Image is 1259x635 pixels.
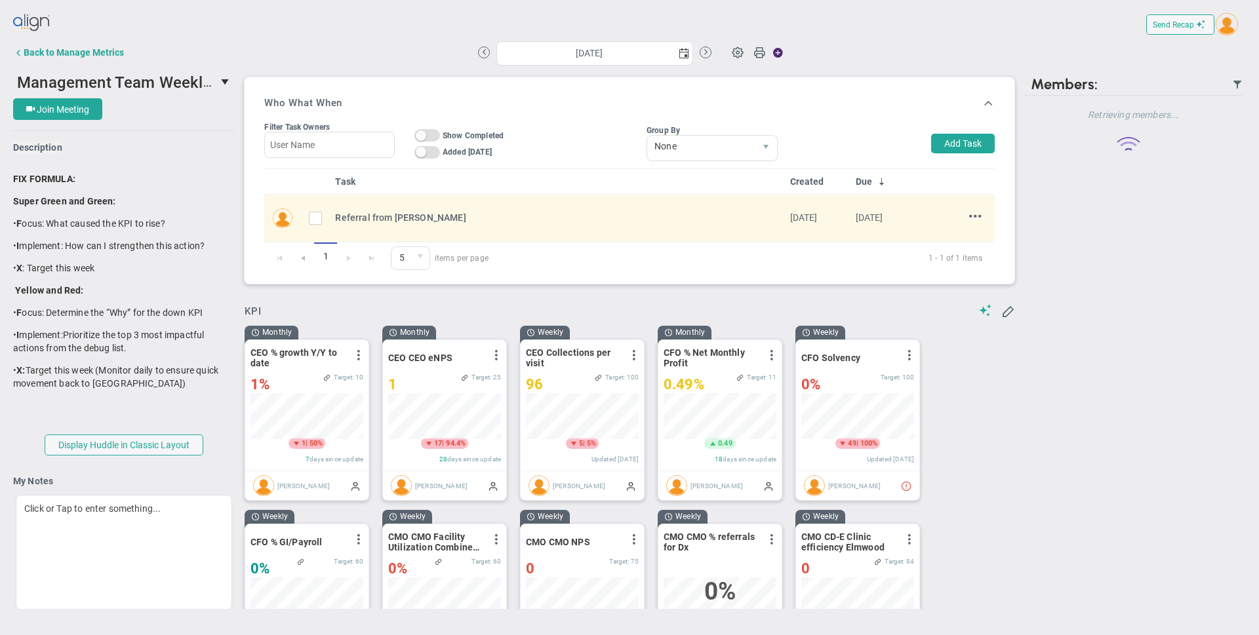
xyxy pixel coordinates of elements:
[647,136,755,158] span: None
[355,558,363,565] span: 60
[801,531,896,552] span: CMO CD-E Clinic efficiency Elmwood
[674,42,692,65] span: select
[723,455,777,463] span: days since update
[245,305,261,317] span: KPI
[704,577,736,606] span: 0%
[310,455,364,463] span: days since update
[388,560,407,577] span: 0%
[277,482,330,489] span: [PERSON_NAME]
[15,285,83,296] span: Yellow and Red:
[13,174,75,184] span: FIX FORMULA:
[13,330,204,353] span: Prioritize the top 3 most impactful actions from the debug list.
[472,374,492,381] span: Target:
[763,480,774,491] span: Manually Updated
[410,247,430,269] span: select
[664,347,759,368] span: CFO % Net Monthly Profit
[306,439,308,448] span: |
[591,455,639,463] span: Updated [DATE]
[250,537,323,547] span: CFO % GI/Payroll
[13,98,102,120] button: Join Meeting
[334,374,354,381] span: Target:
[631,558,639,565] span: 75
[493,374,501,381] span: 25
[738,374,744,380] span: Linked to <span class='icon ico-company-dashboard-feather' style='margin-right: 5px;'></span>Comp...
[448,455,502,463] span: days since update
[610,558,629,565] span: Target:
[13,218,165,229] span: • ocus: What caused the KPI to rise?
[298,558,305,564] span: Linked to <span class='icon ico-company-dashboard-feather' style='margin-right: 5px;'></span>Comp...
[250,560,270,577] span: 0%
[664,531,759,552] span: CMO CMO % referrals for Dx
[24,47,124,58] div: Back to Manage Metrics
[443,131,504,140] span: Show Completed
[462,374,469,380] span: Linked to <span class='icon ico-company-dashboard-feather' style='margin-right: 5px;'></span>Comp...
[931,134,995,153] button: Add Task
[504,250,983,266] span: 1 - 1 of 1 items
[472,558,492,565] span: Target:
[388,376,397,393] span: 1
[595,374,602,380] span: Linked to <span class='icon ico-company-dashboard-feather' style='margin-right: 5px;'></span>Comp...
[391,246,430,270] span: 0
[388,531,483,552] span: CMO CMO Facility Utilization Combined- GDS
[606,374,626,381] span: Target:
[22,307,203,318] span: ocus: Determine the “Why” for the down KPI
[13,307,16,318] span: •
[391,475,412,496] img: Beth Winkler
[790,176,845,187] a: Created
[443,147,492,157] span: Added [DATE]
[16,218,22,229] strong: F
[1031,75,1098,93] span: Members:
[690,482,743,489] span: [PERSON_NAME]
[526,537,590,547] span: CMO CMO NPS
[13,241,205,251] span: • mplement: How can I strengthen this action?
[526,376,543,393] span: 96
[666,475,687,496] img: Lisa Taglauer
[388,353,452,363] span: CEO CEO eNPS
[626,480,636,491] span: Manually Updated
[849,438,856,449] span: 49
[627,374,639,381] span: 100
[13,142,62,153] span: Description
[273,208,292,228] img: Kelly Bourgeois
[719,438,733,449] span: 0.49
[442,439,444,448] span: |
[860,439,878,448] span: 100%
[753,46,765,64] span: Print Huddle
[1232,79,1243,90] span: Filter Updated Members
[881,374,901,381] span: Target:
[856,439,858,448] span: |
[1001,304,1014,317] span: Edit My KPIs
[1216,13,1238,35] img: 64612.Person.photo
[264,97,342,109] h3: Who What When
[314,242,337,271] span: 1
[334,558,354,565] span: Target:
[856,176,911,187] a: Due
[13,39,124,66] button: Back to Manage Metrics
[434,438,442,449] span: 17
[310,439,323,448] span: 50%
[526,560,534,577] span: 0
[767,44,784,62] span: Action Button
[415,482,468,489] span: [PERSON_NAME]
[16,241,19,251] strong: I
[801,353,860,363] span: CFO Solvency
[493,558,501,565] span: 60
[16,330,19,340] strong: I
[856,212,883,223] span: [DATE]
[769,374,776,381] span: 11
[906,558,914,565] span: 84
[1024,109,1243,121] h4: Retrieving members...
[335,210,779,225] div: Referral from Cullen
[875,558,882,564] span: Linked to <span class='icon ico-company-dashboard-feather' style='margin-right: 5px;'></span>Comp...
[264,132,394,158] input: User Name
[16,307,22,318] span: F
[45,434,203,455] button: Display Huddle in Classic Layout
[715,455,723,463] span: 18
[250,376,270,393] span: 1%
[828,482,881,489] span: [PERSON_NAME]
[979,304,992,317] span: Suggestions (AI Feature)
[553,482,605,489] span: [PERSON_NAME]
[801,560,810,577] span: 0
[37,104,89,115] span: Join Meeting
[13,330,63,340] span: • mplement:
